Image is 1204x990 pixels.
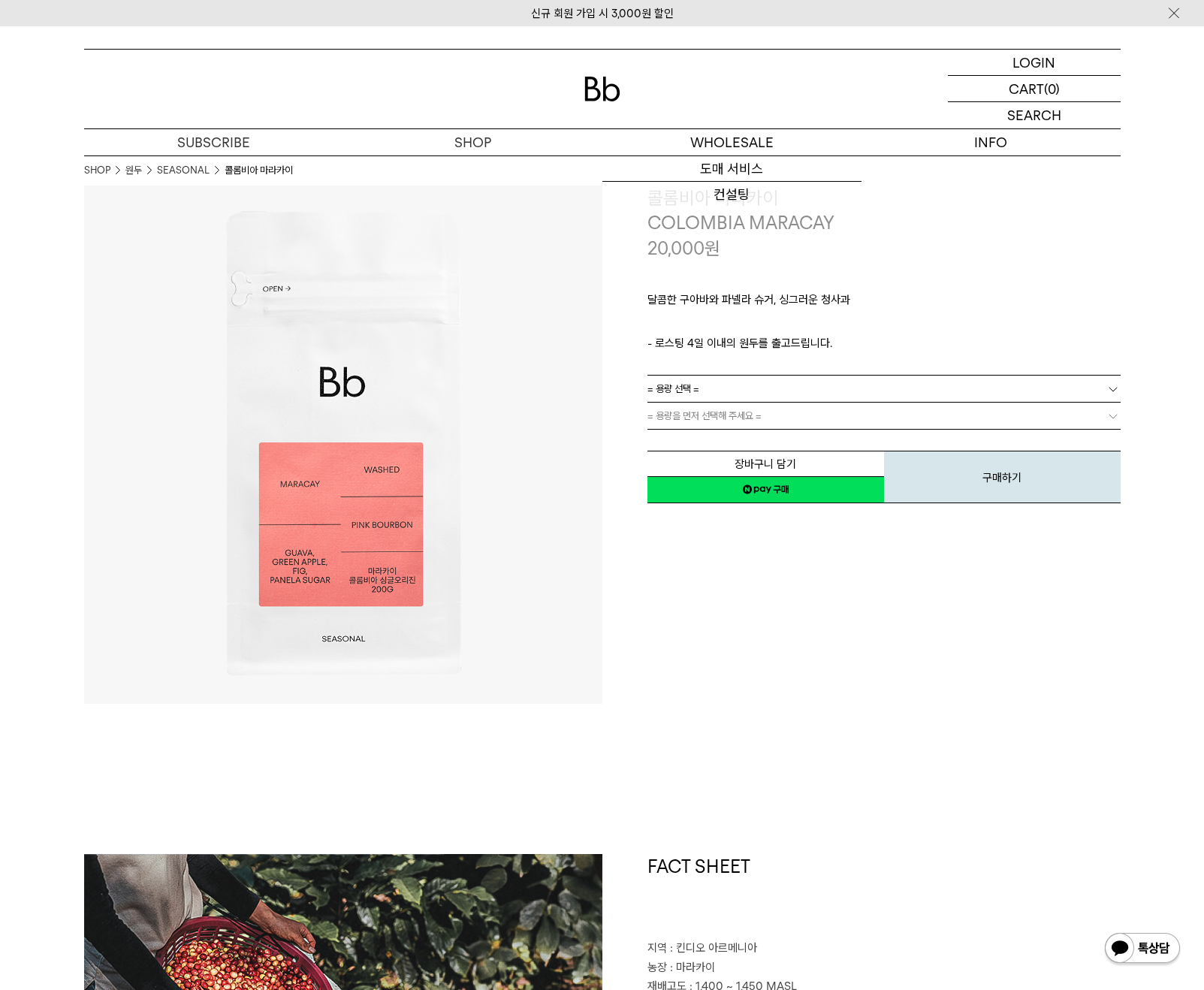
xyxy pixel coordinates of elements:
[647,291,1121,316] p: 달콤한 구아바와 파넬라 슈거, 싱그러운 청사과
[584,77,620,101] img: 로고
[647,403,762,429] span: = 용량을 먼저 선택해 주세요 =
[705,237,720,259] span: 원
[602,182,862,207] a: 컨설팅
[225,163,293,178] li: 콜롬비아 마라카이
[647,376,699,402] span: = 용량 선택 =
[647,961,667,974] span: 농장
[84,163,110,178] a: SHOP
[948,50,1121,76] a: LOGIN
[948,76,1121,102] a: CART (0)
[125,163,142,178] a: 원두
[670,961,715,974] span: : 마라카이
[647,334,1121,352] p: - 로스팅 4일 이내의 원두를 출고드립니다.
[84,129,343,155] a: SUBSCRIBE
[1044,76,1060,101] p: (0)
[1103,931,1181,967] img: 카카오톡 채널 1:1 채팅 버튼
[862,129,1121,155] p: INFO
[602,156,862,182] a: 도매 서비스
[343,129,602,155] a: SHOP
[647,210,1121,236] p: COLOMBIA MARACAY
[647,476,884,503] a: 새창
[670,941,757,955] span: : 킨디오 아르메니아
[1012,50,1055,75] p: LOGIN
[1007,102,1061,128] p: SEARCH
[647,186,1121,211] h3: 콜롬비아 마라카이
[1009,76,1044,101] p: CART
[647,854,1121,940] h1: FACT SHEET
[531,7,674,20] a: 신규 회원 가입 시 3,000원 할인
[647,236,720,261] p: 20,000
[884,451,1121,503] button: 구매하기
[84,186,602,704] img: 콜롬비아 마라카이
[157,163,210,178] a: SEASONAL
[647,451,884,477] button: 장바구니 담기
[647,941,667,955] span: 지역
[602,129,862,155] p: WHOLESALE
[647,316,1121,334] p: ㅤ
